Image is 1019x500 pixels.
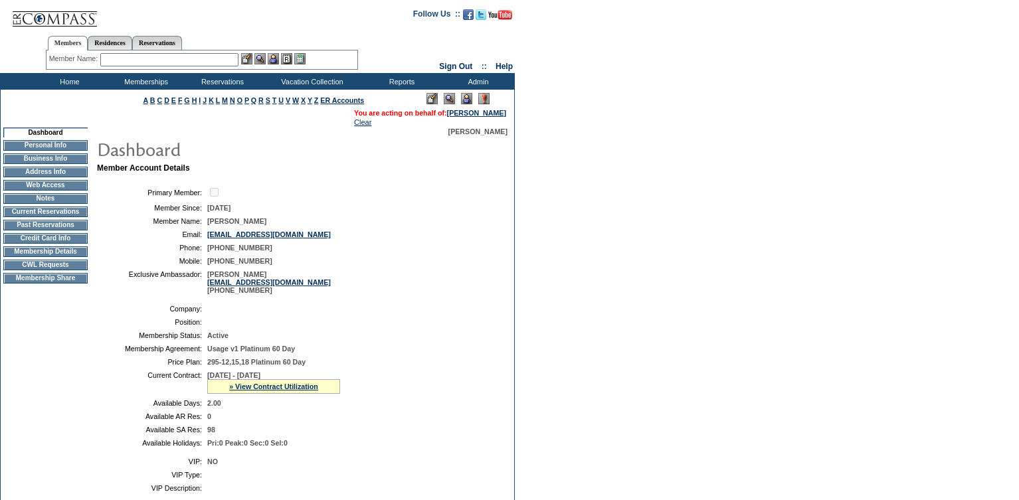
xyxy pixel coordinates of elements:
[3,207,88,217] td: Current Reservations
[88,36,132,50] a: Residences
[207,244,272,252] span: [PHONE_NUMBER]
[102,439,202,447] td: Available Holidays:
[463,9,474,20] img: Become our fan on Facebook
[439,62,472,71] a: Sign Out
[207,217,266,225] span: [PERSON_NAME]
[461,93,472,104] img: Impersonate
[49,53,100,64] div: Member Name:
[3,167,88,177] td: Address Info
[476,13,486,21] a: Follow us on Twitter
[102,458,202,465] td: VIP:
[278,96,284,104] a: U
[3,193,88,204] td: Notes
[207,358,306,366] span: 295-12,15,18 Platinum 60 Day
[102,358,202,366] td: Price Plan:
[102,345,202,353] td: Membership Agreement:
[426,93,438,104] img: Edit Mode
[183,73,259,90] td: Reservations
[102,484,202,492] td: VIP Description:
[157,96,162,104] a: C
[102,257,202,265] td: Mobile:
[150,96,155,104] a: B
[444,93,455,104] img: View Mode
[96,135,362,162] img: pgTtlDashboard.gif
[102,217,202,225] td: Member Name:
[192,96,197,104] a: H
[102,305,202,313] td: Company:
[216,96,220,104] a: L
[199,96,201,104] a: I
[3,153,88,164] td: Business Info
[207,412,211,420] span: 0
[3,273,88,284] td: Membership Share
[3,127,88,137] td: Dashboard
[207,345,295,353] span: Usage v1 Platinum 60 Day
[3,180,88,191] td: Web Access
[286,96,290,104] a: V
[207,270,331,294] span: [PERSON_NAME] [PHONE_NUMBER]
[203,96,207,104] a: J
[463,13,474,21] a: Become our fan on Facebook
[354,118,371,126] a: Clear
[207,458,218,465] span: NO
[478,93,490,104] img: Log Concern/Member Elevation
[308,96,312,104] a: Y
[3,140,88,151] td: Personal Info
[207,278,331,286] a: [EMAIL_ADDRESS][DOMAIN_NAME]
[258,96,264,104] a: R
[209,96,214,104] a: K
[362,73,438,90] td: Reports
[207,331,229,339] span: Active
[102,426,202,434] td: Available SA Res:
[102,230,202,238] td: Email:
[207,426,215,434] span: 98
[102,471,202,479] td: VIP Type:
[102,371,202,394] td: Current Contract:
[3,233,88,244] td: Credit Card Info
[320,96,364,104] a: ER Accounts
[106,73,183,90] td: Memberships
[272,96,277,104] a: T
[447,109,506,117] a: [PERSON_NAME]
[251,96,256,104] a: Q
[281,53,292,64] img: Reservations
[488,13,512,21] a: Subscribe to our YouTube Channel
[3,220,88,230] td: Past Reservations
[314,96,319,104] a: Z
[102,270,202,294] td: Exclusive Ambassador:
[102,186,202,199] td: Primary Member:
[97,163,190,173] b: Member Account Details
[488,10,512,20] img: Subscribe to our YouTube Channel
[229,382,318,390] a: » View Contract Utilization
[207,371,260,379] span: [DATE] - [DATE]
[254,53,266,64] img: View
[207,257,272,265] span: [PHONE_NUMBER]
[413,8,460,24] td: Follow Us ::
[102,204,202,212] td: Member Since:
[102,331,202,339] td: Membership Status:
[143,96,148,104] a: A
[30,73,106,90] td: Home
[448,127,508,135] span: [PERSON_NAME]
[178,96,183,104] a: F
[266,96,270,104] a: S
[259,73,362,90] td: Vacation Collection
[292,96,299,104] a: W
[207,399,221,407] span: 2.00
[207,230,331,238] a: [EMAIL_ADDRESS][DOMAIN_NAME]
[102,318,202,326] td: Position:
[48,36,88,50] a: Members
[207,204,231,212] span: [DATE]
[496,62,513,71] a: Help
[237,96,242,104] a: O
[294,53,306,64] img: b_calculator.gif
[3,260,88,270] td: CWL Requests
[301,96,306,104] a: X
[482,62,487,71] span: ::
[164,96,169,104] a: D
[102,412,202,420] td: Available AR Res:
[268,53,279,64] img: Impersonate
[476,9,486,20] img: Follow us on Twitter
[102,244,202,252] td: Phone:
[3,246,88,257] td: Membership Details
